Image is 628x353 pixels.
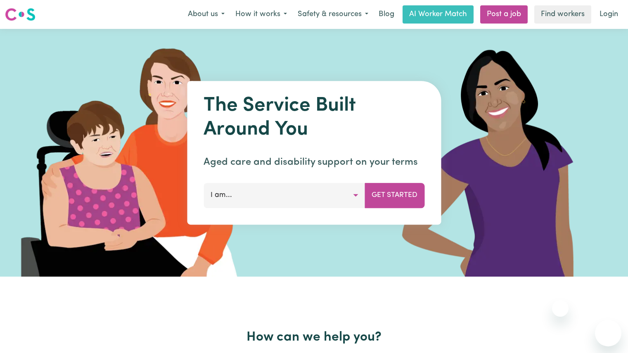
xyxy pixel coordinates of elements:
button: Safety & resources [292,6,374,23]
img: Careseekers logo [5,7,36,22]
a: Find workers [534,5,591,24]
h1: The Service Built Around You [204,94,424,142]
a: Blog [374,5,399,24]
p: Aged care and disability support on your terms [204,155,424,170]
a: Login [595,5,623,24]
iframe: Close message [552,300,569,317]
button: How it works [230,6,292,23]
a: Post a job [480,5,528,24]
button: Get Started [365,183,424,208]
h2: How can we help you? [47,329,582,345]
a: AI Worker Match [403,5,474,24]
a: Careseekers logo [5,5,36,24]
iframe: Button to launch messaging window [595,320,621,346]
button: I am... [204,183,365,208]
button: About us [182,6,230,23]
